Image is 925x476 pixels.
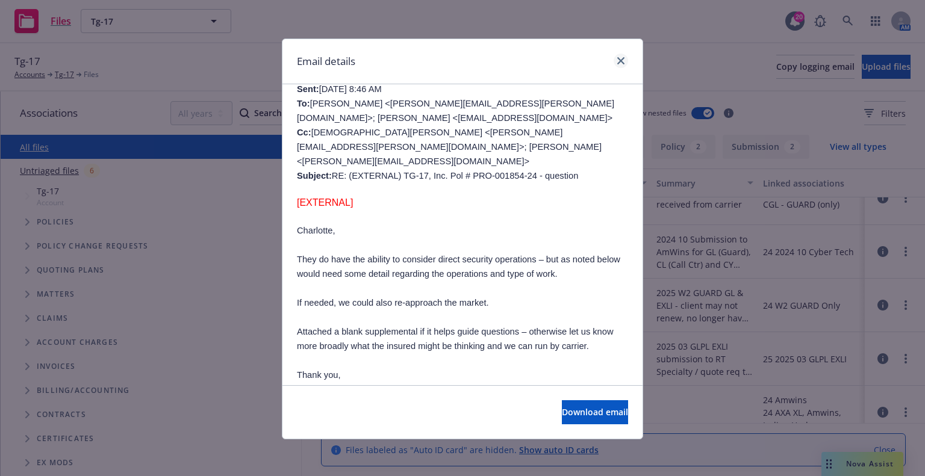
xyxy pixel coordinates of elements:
a: close [614,54,628,68]
span: They do have the ability to consider direct security operations – but as noted below would need s... [297,255,620,279]
span: [PERSON_NAME] <[PERSON_NAME][EMAIL_ADDRESS][PERSON_NAME][DOMAIN_NAME]> [DATE] 8:46 AM [PERSON_NAM... [297,55,626,181]
span: Charlotte, [297,226,335,235]
button: Download email [562,400,628,424]
span: [EXTERNAL] [297,197,353,208]
b: Subject: [297,171,332,181]
b: To: [297,99,310,108]
span: Download email [562,406,628,418]
span: Thank you, [297,370,341,380]
span: If needed, we could also re-approach the market. [297,298,489,308]
span: Attached a blank supplemental if it helps guide questions – otherwise let us know more broadly wh... [297,327,614,351]
b: Sent: [297,84,319,94]
b: Cc: [297,128,311,137]
h1: Email details [297,54,355,69]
